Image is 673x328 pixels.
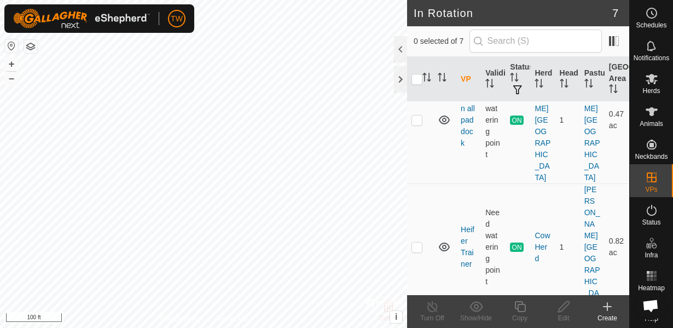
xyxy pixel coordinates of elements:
td: 1 [555,56,580,183]
td: 1 [555,183,580,310]
button: + [5,57,18,71]
span: Heatmap [638,285,665,291]
div: Turn Off [410,313,454,323]
p-sorticon: Activate to sort [560,80,568,89]
th: Validity [481,57,506,102]
button: – [5,72,18,85]
a: Barn all paddock [461,93,475,147]
img: Gallagher Logo [13,9,150,28]
span: Infra [645,252,658,258]
h2: In Rotation [414,7,612,20]
button: Map Layers [24,40,37,53]
a: Heifer Trainer [461,225,474,268]
button: Reset Map [5,39,18,53]
th: VP [456,57,481,102]
td: 0.47 ac [605,56,629,183]
div: Copy [498,313,542,323]
td: 0.82 ac [605,183,629,310]
span: TW [171,13,183,25]
span: Neckbands [635,153,668,160]
span: ON [510,243,523,252]
a: [PERSON_NAME][GEOGRAPHIC_DATA] [584,185,600,309]
th: Pasture [580,57,605,102]
button: i [390,311,402,323]
span: Notifications [634,55,669,61]
span: Schedules [636,22,666,28]
p-sorticon: Activate to sort [438,74,446,83]
div: Open chat [636,291,665,320]
th: [GEOGRAPHIC_DATA] Area [605,57,629,102]
th: Head [555,57,580,102]
p-sorticon: Activate to sort [609,86,618,95]
p-sorticon: Activate to sort [584,80,593,89]
p-sorticon: Activate to sort [510,74,519,83]
div: Edit [542,313,585,323]
a: Privacy Policy [160,314,201,324]
span: VPs [645,186,657,193]
span: 0 selected of 7 [414,36,469,47]
span: Help [645,315,658,322]
th: Herd [530,57,555,102]
div: Show/Hide [454,313,498,323]
a: Help [630,296,673,326]
span: Animals [640,120,663,127]
span: Herds [642,88,660,94]
div: [PERSON_NAME][GEOGRAPHIC_DATA] [535,57,550,183]
p-sorticon: Activate to sort [535,80,543,89]
span: ON [510,116,523,125]
div: Cow Herd [535,230,550,264]
div: Create [585,313,629,323]
span: 7 [612,5,618,21]
td: Need watering point [481,56,506,183]
td: Need watering point [481,183,506,310]
span: i [395,312,397,321]
th: Status [506,57,530,102]
a: Contact Us [214,314,247,324]
span: Status [642,219,660,226]
input: Search (S) [469,30,602,53]
p-sorticon: Activate to sort [485,80,494,89]
p-sorticon: Activate to sort [422,74,431,83]
a: [PERSON_NAME][GEOGRAPHIC_DATA] [584,58,600,182]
